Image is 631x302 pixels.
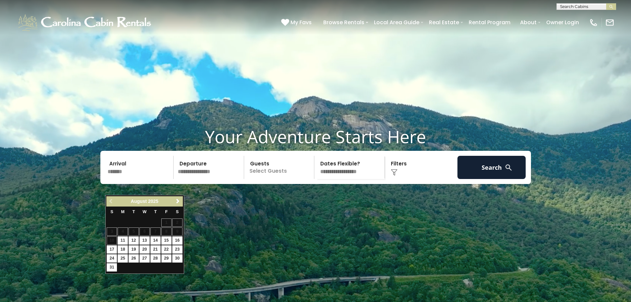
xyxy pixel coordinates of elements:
[165,210,168,214] span: Friday
[605,18,614,27] img: mail-regular-white.png
[118,245,128,254] a: 18
[176,210,179,214] span: Saturday
[150,245,161,254] a: 21
[131,199,147,204] span: August
[139,245,150,254] a: 20
[107,263,117,272] a: 31
[150,236,161,245] a: 14
[517,17,540,28] a: About
[320,17,368,28] a: Browse Rentals
[161,245,172,254] a: 22
[465,17,514,28] a: Rental Program
[161,254,172,263] a: 29
[150,254,161,263] a: 28
[504,163,513,172] img: search-regular-white.png
[154,210,157,214] span: Thursday
[161,236,172,245] a: 15
[118,254,128,263] a: 25
[5,126,626,147] h1: Your Adventure Starts Here
[391,169,397,176] img: filter--v1.png
[457,156,526,179] button: Search
[246,156,314,179] p: Select Guests
[129,254,139,263] a: 26
[111,210,113,214] span: Sunday
[143,210,147,214] span: Wednesday
[139,236,150,245] a: 13
[132,210,135,214] span: Tuesday
[172,245,183,254] a: 23
[107,245,117,254] a: 17
[17,13,154,32] img: White-1-1-2.png
[129,245,139,254] a: 19
[175,199,181,204] span: Next
[172,236,183,245] a: 16
[426,17,462,28] a: Real Estate
[129,236,139,245] a: 12
[121,210,125,214] span: Monday
[139,254,150,263] a: 27
[281,18,313,27] a: My Favs
[371,17,423,28] a: Local Area Guide
[118,236,128,245] a: 11
[148,199,158,204] span: 2025
[172,254,183,263] a: 30
[174,197,182,206] a: Next
[589,18,598,27] img: phone-regular-white.png
[290,18,312,27] span: My Favs
[107,254,117,263] a: 24
[543,17,582,28] a: Owner Login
